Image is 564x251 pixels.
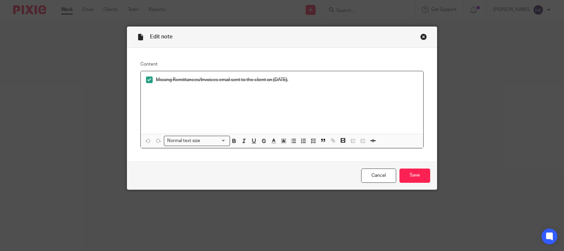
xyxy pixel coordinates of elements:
span: Normal text size [166,137,202,144]
a: Cancel [361,169,396,183]
div: Close this dialog window [420,33,427,40]
input: Save [399,169,430,183]
input: Search for option [202,137,226,144]
p: Missing Remittances/Invoices email sent to the client on [DATE]. [156,76,418,83]
label: Content [140,61,424,68]
div: Search for option [164,136,230,146]
span: Edit note [150,34,172,39]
